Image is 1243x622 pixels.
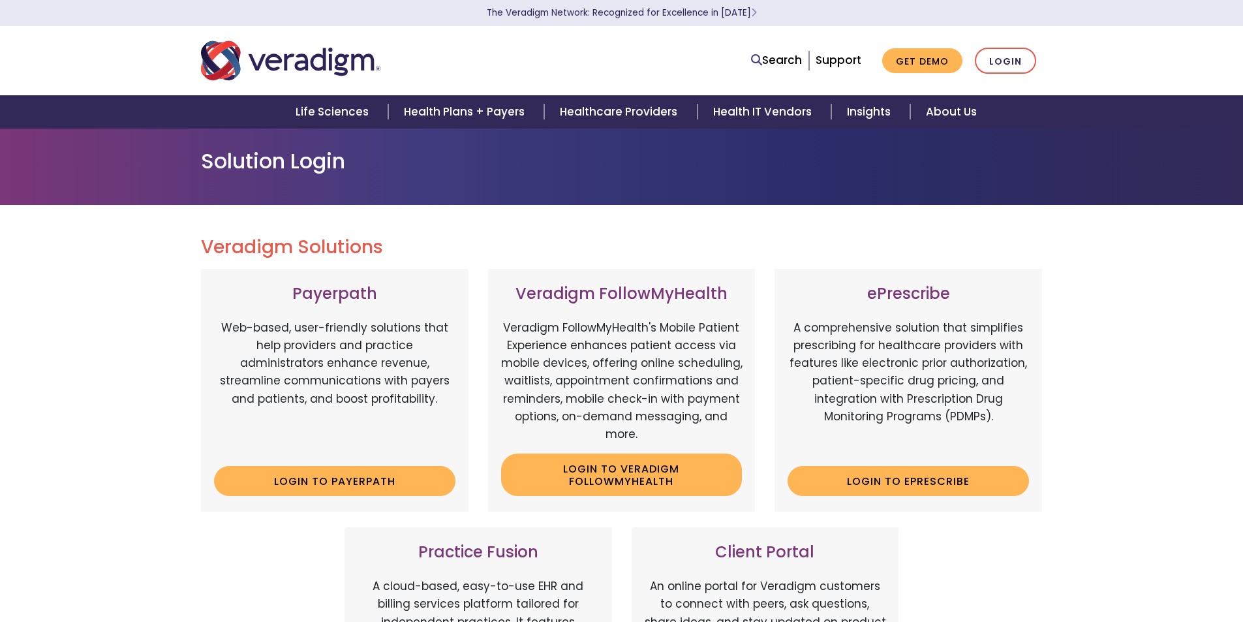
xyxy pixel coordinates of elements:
p: Web-based, user-friendly solutions that help providers and practice administrators enhance revenu... [214,319,455,456]
a: Life Sciences [280,95,388,129]
a: Login to Veradigm FollowMyHealth [501,454,743,496]
a: Support [816,52,861,68]
h2: Veradigm Solutions [201,236,1043,258]
a: Health IT Vendors [698,95,831,129]
a: Search [751,52,802,69]
span: Learn More [751,7,757,19]
h1: Solution Login [201,149,1043,174]
p: Veradigm FollowMyHealth's Mobile Patient Experience enhances patient access via mobile devices, o... [501,319,743,443]
h3: Veradigm FollowMyHealth [501,285,743,303]
a: Login to Payerpath [214,466,455,496]
a: Insights [831,95,910,129]
img: Veradigm logo [201,39,380,82]
a: Healthcare Providers [544,95,697,129]
a: Login [975,48,1036,74]
a: The Veradigm Network: Recognized for Excellence in [DATE]Learn More [487,7,757,19]
a: Get Demo [882,48,962,74]
h3: Client Portal [645,543,886,562]
a: Health Plans + Payers [388,95,544,129]
h3: ePrescribe [788,285,1029,303]
p: A comprehensive solution that simplifies prescribing for healthcare providers with features like ... [788,319,1029,456]
h3: Payerpath [214,285,455,303]
a: About Us [910,95,992,129]
h3: Practice Fusion [358,543,599,562]
a: Login to ePrescribe [788,466,1029,496]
